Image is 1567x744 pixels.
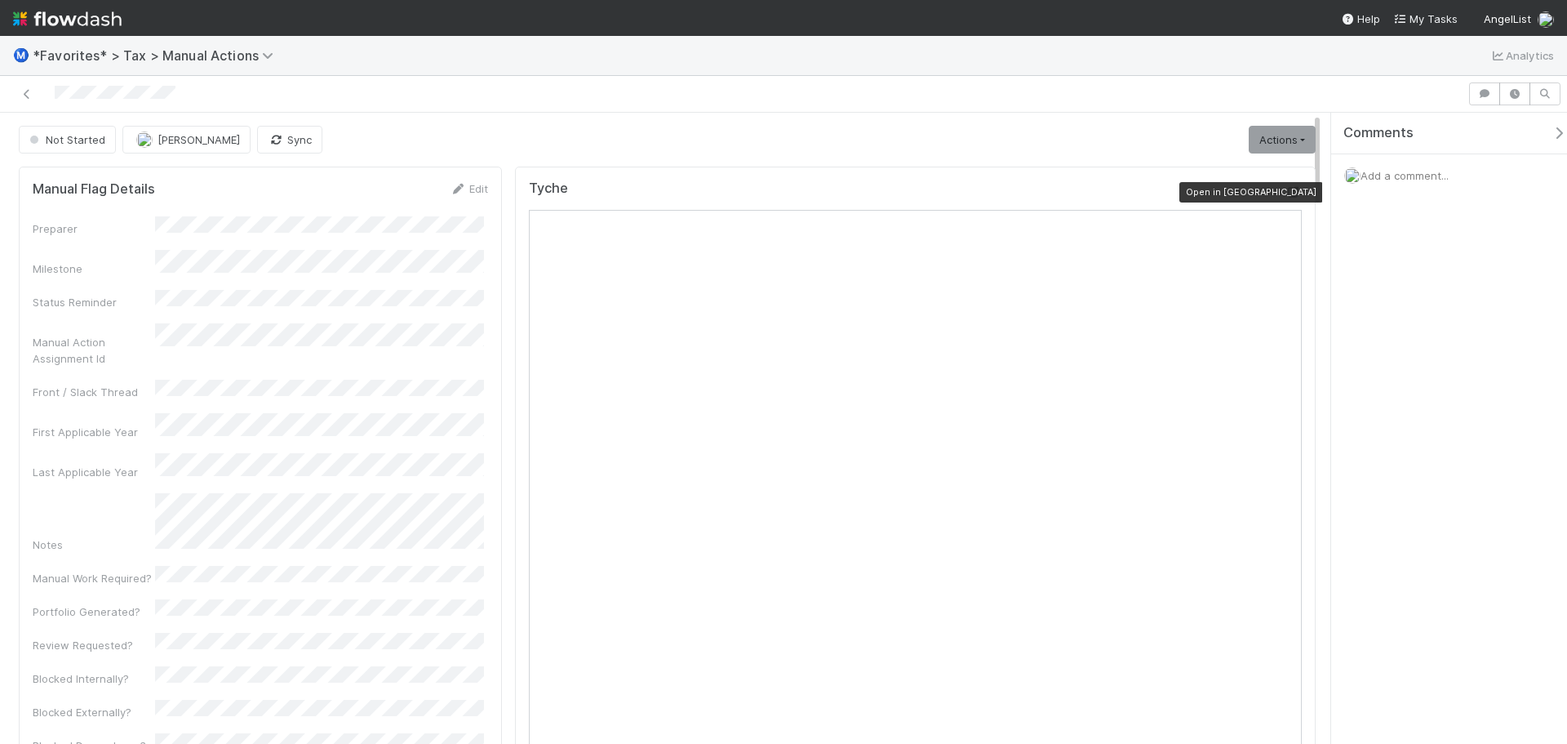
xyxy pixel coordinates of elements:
[33,604,155,620] div: Portfolio Generated?
[33,424,155,440] div: First Applicable Year
[33,464,155,480] div: Last Applicable Year
[33,384,155,400] div: Front / Slack Thread
[33,294,155,310] div: Status Reminder
[1343,125,1414,141] span: Comments
[33,670,155,687] div: Blocked Internally?
[33,261,155,277] div: Milestone
[13,5,122,33] img: logo-inverted-e16ddd16eac7371096b0.svg
[1538,11,1554,28] img: avatar_cfa6ccaa-c7d9-46b3-b608-2ec56ecf97ad.png
[13,48,29,62] span: Ⓜ️
[158,133,240,146] span: [PERSON_NAME]
[1361,169,1449,182] span: Add a comment...
[33,537,155,553] div: Notes
[1489,46,1554,65] a: Analytics
[450,182,488,195] a: Edit
[33,570,155,586] div: Manual Work Required?
[33,704,155,720] div: Blocked Externally?
[257,126,322,154] button: Sync
[1484,12,1531,25] span: AngelList
[33,181,155,198] h5: Manual Flag Details
[1393,12,1458,25] span: My Tasks
[1393,11,1458,27] a: My Tasks
[33,334,155,367] div: Manual Action Assignment Id
[33,637,155,653] div: Review Requested?
[529,180,568,197] h5: Tyche
[33,221,155,237] div: Preparer
[1249,126,1316,154] a: Actions
[136,131,153,148] img: avatar_711f55b7-5a46-40da-996f-bc93b6b86381.png
[1341,11,1380,27] div: Help
[33,47,282,64] span: *Favorites* > Tax > Manual Actions
[1344,167,1361,184] img: avatar_cfa6ccaa-c7d9-46b3-b608-2ec56ecf97ad.png
[122,126,251,154] button: [PERSON_NAME]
